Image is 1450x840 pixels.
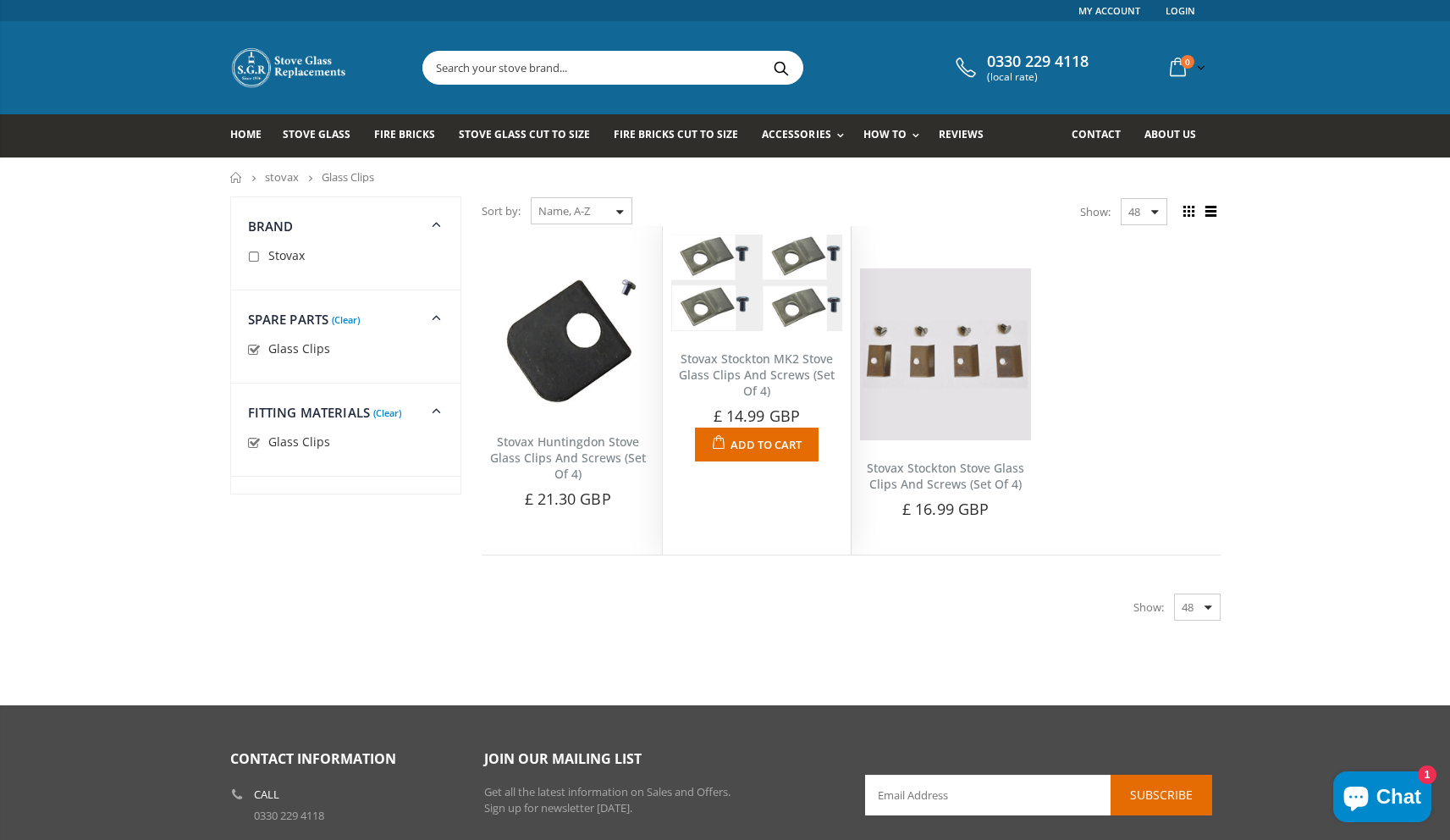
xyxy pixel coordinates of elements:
span: Show: [1080,198,1111,225]
span: Stove Glass Cut To Size [459,127,590,141]
input: Email Address [865,775,1212,815]
span: Spare Parts [248,311,329,328]
a: Stovax Stockton Stove Glass Clips And Screws (Set Of 4) [867,460,1024,492]
span: Grid view [1180,202,1199,221]
button: Subscribe [1111,775,1212,815]
img: Stovax Huntingdon Stove Glass Clips And Screws [482,268,653,414]
span: Glass Clips [268,434,330,450]
span: Show: [1133,594,1164,621]
span: How To [863,127,907,141]
span: Fire Bricks [374,127,435,141]
span: List view [1202,202,1221,221]
span: £ 16.99 GBP [902,499,989,519]
span: Glass Clips [322,169,374,185]
span: £ 21.30 GBP [525,489,611,509]
input: Search your stove brand... [423,52,992,84]
a: How To [863,114,928,157]
span: 0 [1181,55,1194,69]
a: (Clear) [332,318,360,322]
a: (Clear) [373,411,401,415]
span: Stovax [268,247,305,263]
img: Set of 4 Stovax Stockton glass clips with screws [860,268,1031,439]
span: Fitting Materials [248,404,371,421]
a: Home [230,172,243,183]
button: Add to Cart [695,428,818,461]
span: Add to Cart [731,437,802,452]
a: Stovax Stockton MK2 Stove Glass Clips And Screws (Set Of 4) [679,351,835,399]
a: Fire Bricks Cut To Size [614,114,751,157]
a: Stove Glass [283,114,363,157]
span: Fire Bricks Cut To Size [614,127,738,141]
span: Contact Information [230,749,396,768]
p: Get all the latest information on Sales and Offers. Sign up for newsletter [DATE]. [484,784,840,817]
a: Fire Bricks [374,114,448,157]
inbox-online-store-chat: Shopify online store chat [1328,771,1436,826]
span: £ 14.99 GBP [714,406,800,426]
span: Accessories [762,127,830,141]
span: 0330 229 4118 [987,52,1089,71]
a: 0 [1163,51,1209,84]
span: (local rate) [987,71,1089,83]
span: Sort by: [482,196,521,226]
img: Set of 4 Stovax Stockton MK2 glass clips with screws [671,235,842,331]
span: Reviews [939,127,984,141]
a: Home [230,114,274,157]
span: About us [1144,127,1196,141]
button: Search [763,52,801,84]
a: Contact [1072,114,1133,157]
a: 0330 229 4118 [254,808,324,823]
a: Reviews [939,114,996,157]
span: Brand [248,218,294,235]
img: Stove Glass Replacement [230,47,349,89]
a: Stove Glass Cut To Size [459,114,603,157]
a: Accessories [762,114,852,157]
a: About us [1144,114,1209,157]
b: Call [254,789,279,800]
a: 0330 229 4118 (local rate) [951,52,1089,83]
a: stovax [265,169,299,185]
a: Stovax Huntingdon Stove Glass Clips And Screws (Set Of 4) [490,434,646,482]
span: Contact [1072,127,1121,141]
span: Join our mailing list [484,749,642,768]
span: Glass Clips [268,340,330,356]
span: Stove Glass [283,127,350,141]
span: Home [230,127,262,141]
